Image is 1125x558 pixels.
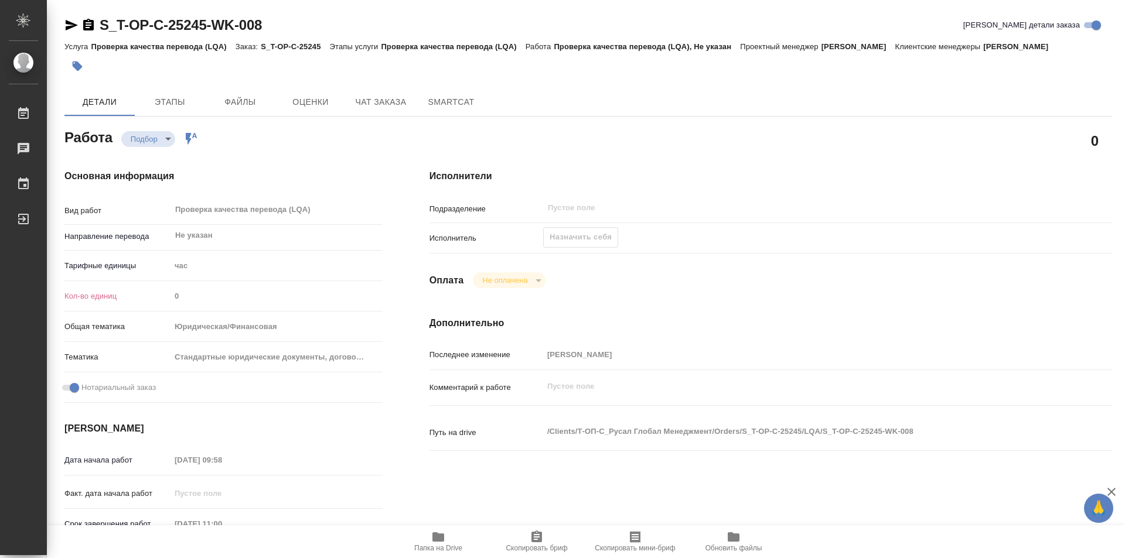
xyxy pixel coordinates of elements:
textarea: /Clients/Т-ОП-С_Русал Глобал Менеджмент/Orders/S_T-OP-C-25245/LQA/S_T-OP-C-25245-WK-008 [543,422,1055,441]
input: Пустое поле [171,451,273,468]
p: Тематика [64,351,171,363]
span: Этапы [142,95,198,109]
button: Обновить файлы [684,525,783,558]
input: Пустое поле [547,201,1028,215]
p: Заказ: [236,42,261,51]
h4: Основная информация [64,169,383,183]
p: S_T-OP-C-25245 [261,42,329,51]
button: Подбор [127,134,161,144]
div: Подбор [121,131,175,147]
button: Скопировать бриф [487,525,586,558]
button: Скопировать ссылку [81,18,96,32]
button: Скопировать мини-бриф [586,525,684,558]
button: Не оплачена [479,275,531,285]
input: Пустое поле [171,485,273,502]
span: Нотариальный заказ [81,382,156,393]
p: Проектный менеджер [740,42,821,51]
button: 🙏 [1084,494,1113,523]
span: 🙏 [1089,496,1109,521]
h4: Оплата [429,273,464,287]
p: Срок завершения работ [64,518,171,530]
span: Детали [71,95,128,109]
div: Подбор [473,272,545,288]
p: [PERSON_NAME] [983,42,1057,51]
h4: [PERSON_NAME] [64,422,383,436]
p: Подразделение [429,203,543,215]
p: Направление перевода [64,231,171,242]
p: Этапы услуги [330,42,381,51]
button: Добавить тэг [64,53,90,79]
div: Юридическая/Финансовая [171,317,383,337]
p: Услуга [64,42,91,51]
span: Оценки [282,95,339,109]
p: Кол-во единиц [64,290,171,302]
button: Скопировать ссылку для ЯМессенджера [64,18,79,32]
p: Тарифные единицы [64,260,171,272]
h2: Работа [64,126,112,147]
a: S_T-OP-C-25245-WK-008 [100,17,262,33]
div: Стандартные юридические документы, договоры, уставы [171,347,383,367]
span: Скопировать бриф [506,544,567,552]
p: Вид работ [64,205,171,217]
h4: Исполнители [429,169,1112,183]
input: Пустое поле [171,287,383,304]
span: Файлы [212,95,268,109]
p: Последнее изменение [429,349,543,361]
span: Обновить файлы [705,544,762,552]
h4: Дополнительно [429,316,1112,330]
div: час [171,256,383,276]
input: Пустое поле [171,515,273,532]
span: Скопировать мини-бриф [595,544,675,552]
span: Папка на Drive [414,544,462,552]
p: Проверка качества перевода (LQA) [91,42,235,51]
button: Папка на Drive [389,525,487,558]
p: Дата начала работ [64,454,171,466]
p: Проверка качества перевода (LQA) [381,42,525,51]
p: Исполнитель [429,232,543,244]
p: Путь на drive [429,427,543,439]
h2: 0 [1091,131,1099,150]
p: Работа [526,42,554,51]
span: Чат заказа [353,95,409,109]
p: Проверка качества перевода (LQA), Не указан [554,42,740,51]
p: Общая тематика [64,321,171,333]
input: Пустое поле [543,346,1055,363]
p: Комментарий к работе [429,382,543,393]
span: SmartCat [423,95,479,109]
p: [PERSON_NAME] [821,42,895,51]
p: Клиентские менеджеры [895,42,984,51]
p: Факт. дата начала работ [64,488,171,499]
span: [PERSON_NAME] детали заказа [963,19,1080,31]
